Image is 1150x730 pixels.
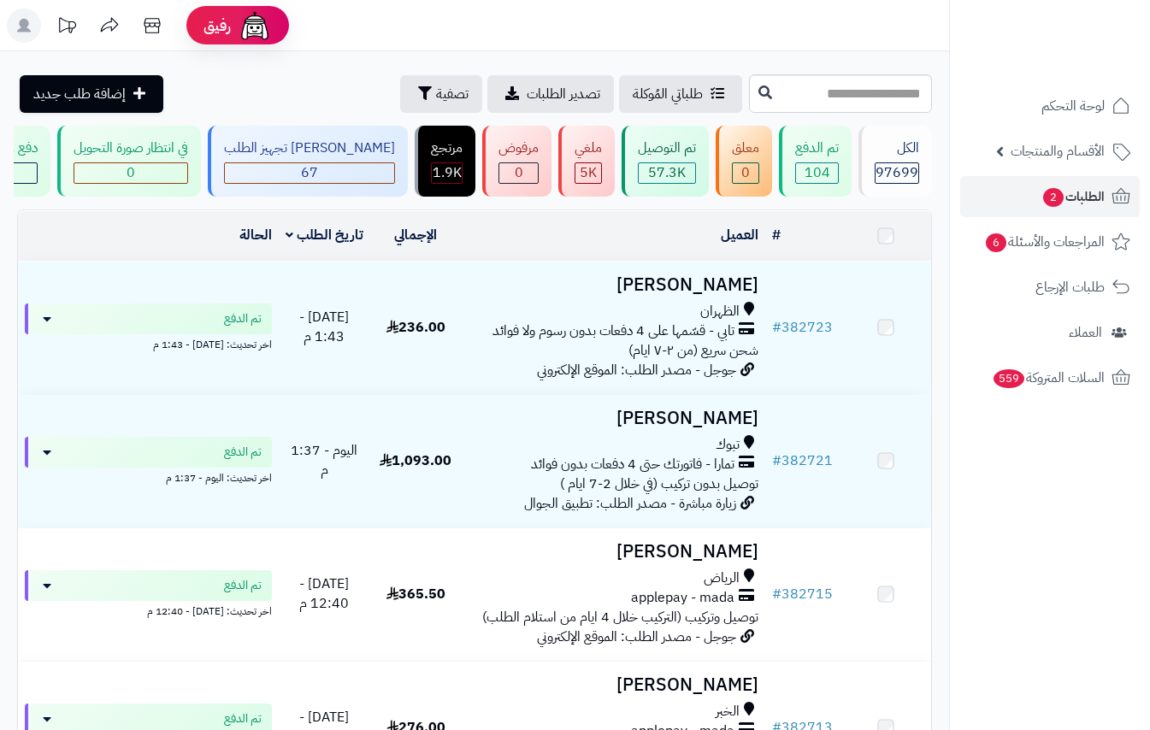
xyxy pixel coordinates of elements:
[795,138,839,158] div: تم الدفع
[380,450,451,471] span: 1,093.00
[772,584,833,604] a: #382715
[54,126,204,197] a: في انتظار صورة التحويل 0
[700,302,740,321] span: الظهران
[492,321,734,341] span: تابي - قسّمها على 4 دفعات بدون رسوم ولا فوائد
[436,84,469,104] span: تصفية
[1043,188,1064,208] span: 2
[772,317,833,338] a: #382723
[992,366,1105,390] span: السلات المتروكة
[555,126,618,197] a: ملغي 5K
[704,568,740,588] span: الرياض
[224,444,262,461] span: تم الدفع
[560,474,758,494] span: توصيل بدون تركيب (في خلال 2-7 ايام )
[733,163,758,183] div: 0
[225,163,394,183] div: 67
[772,317,781,338] span: #
[74,163,187,183] div: 0
[1011,139,1105,163] span: الأقسام والمنتجات
[299,307,349,347] span: [DATE] - 1:43 م
[537,627,736,647] span: جوجل - مصدر الطلب: الموقع الإلكتروني
[638,138,696,158] div: تم التوصيل
[960,85,1140,127] a: لوحة التحكم
[960,221,1140,262] a: المراجعات والأسئلة6
[575,138,602,158] div: ملغي
[1069,321,1102,344] span: العملاء
[74,138,188,158] div: في انتظار صورة التحويل
[960,357,1140,398] a: السلات المتروكة559
[524,493,736,514] span: زيارة مباشرة - مصدر الطلب: تطبيق الجوال
[631,588,734,608] span: applepay - mada
[960,267,1140,308] a: طلبات الإرجاع
[805,162,830,183] span: 104
[515,162,523,183] span: 0
[855,126,935,197] a: الكل97699
[1041,185,1105,209] span: الطلبات
[411,126,479,197] a: مرتجع 1.9K
[648,162,686,183] span: 57.3K
[469,409,759,428] h3: [PERSON_NAME]
[224,138,395,158] div: [PERSON_NAME] تجهيز الطلب
[25,468,272,486] div: اخر تحديث: اليوم - 1:37 م
[960,176,1140,217] a: الطلبات2
[537,360,736,380] span: جوجل - مصدر الطلب: الموقع الإلكتروني
[394,225,437,245] a: الإجمالي
[479,126,555,197] a: مرفوض 0
[224,710,262,727] span: تم الدفع
[432,163,462,183] div: 1856
[286,225,363,245] a: تاريخ الطلب
[239,225,272,245] a: الحالة
[960,312,1140,353] a: العملاء
[127,162,135,183] span: 0
[1041,94,1105,118] span: لوحة التحكم
[796,163,838,183] div: 104
[618,126,712,197] a: تم التوصيل 57.3K
[224,310,262,327] span: تم الدفع
[499,163,538,183] div: 0
[204,126,411,197] a: [PERSON_NAME] تجهيز الطلب 67
[386,317,445,338] span: 236.00
[433,162,462,183] span: 1.9K
[732,138,759,158] div: معلق
[716,702,740,721] span: الخبر
[299,574,349,614] span: [DATE] - 12:40 م
[619,75,742,113] a: طلباتي المُوكلة
[498,138,539,158] div: مرفوض
[575,163,601,183] div: 5016
[772,450,833,471] a: #382721
[20,75,163,113] a: إضافة طلب جديد
[721,225,758,245] a: العميل
[580,162,597,183] span: 5K
[224,577,262,594] span: تم الدفع
[776,126,855,197] a: تم الدفع 104
[875,138,919,158] div: الكل
[628,340,758,361] span: شحن سريع (من ٢-٧ ايام)
[203,15,231,36] span: رفيق
[487,75,614,113] a: تصدير الطلبات
[741,162,750,183] span: 0
[469,275,759,295] h3: [PERSON_NAME]
[45,9,88,47] a: تحديثات المنصة
[386,584,445,604] span: 365.50
[772,225,781,245] a: #
[527,84,600,104] span: تصدير الطلبات
[876,162,918,183] span: 97699
[993,369,1024,389] span: 559
[400,75,482,113] button: تصفية
[301,162,318,183] span: 67
[291,440,357,480] span: اليوم - 1:37 م
[469,675,759,695] h3: [PERSON_NAME]
[984,230,1105,254] span: المراجعات والأسئلة
[639,163,695,183] div: 57256
[33,84,126,104] span: إضافة طلب جديد
[469,542,759,562] h3: [PERSON_NAME]
[633,84,703,104] span: طلباتي المُوكلة
[716,435,740,455] span: تبوك
[1035,275,1105,299] span: طلبات الإرجاع
[712,126,776,197] a: معلق 0
[531,455,734,474] span: تمارا - فاتورتك حتى 4 دفعات بدون فوائد
[986,233,1007,253] span: 6
[431,138,463,158] div: مرتجع
[482,607,758,627] span: توصيل وتركيب (التركيب خلال 4 ايام من استلام الطلب)
[25,334,272,352] div: اخر تحديث: [DATE] - 1:43 م
[772,584,781,604] span: #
